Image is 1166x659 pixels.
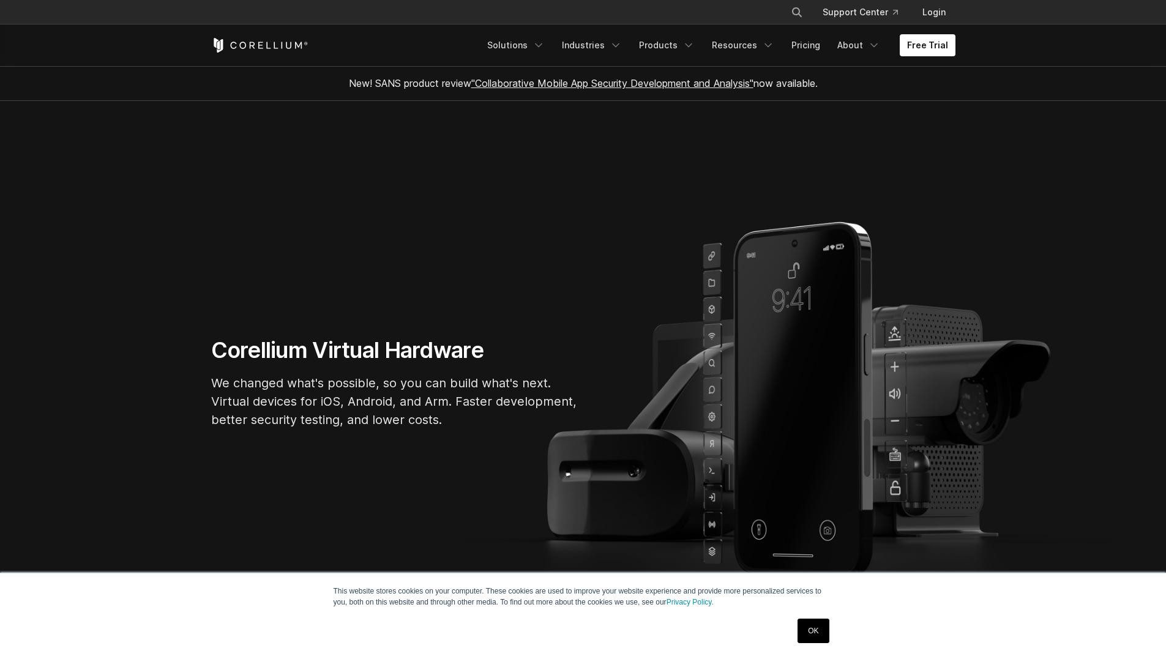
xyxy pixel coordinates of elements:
a: Free Trial [900,34,955,56]
span: New! SANS product review now available. [349,77,818,89]
button: Search [786,1,808,23]
a: Products [632,34,702,56]
h1: Corellium Virtual Hardware [211,337,578,364]
a: Corellium Home [211,38,308,53]
a: Support Center [813,1,908,23]
a: Pricing [784,34,828,56]
p: This website stores cookies on your computer. These cookies are used to improve your website expe... [334,586,833,608]
a: "Collaborative Mobile App Security Development and Analysis" [471,77,753,89]
a: OK [798,619,829,643]
a: About [830,34,888,56]
a: Industries [555,34,629,56]
a: Solutions [480,34,552,56]
a: Resources [704,34,782,56]
a: Login [913,1,955,23]
div: Navigation Menu [776,1,955,23]
div: Navigation Menu [480,34,955,56]
p: We changed what's possible, so you can build what's next. Virtual devices for iOS, Android, and A... [211,374,578,429]
a: Privacy Policy. [667,598,714,606]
